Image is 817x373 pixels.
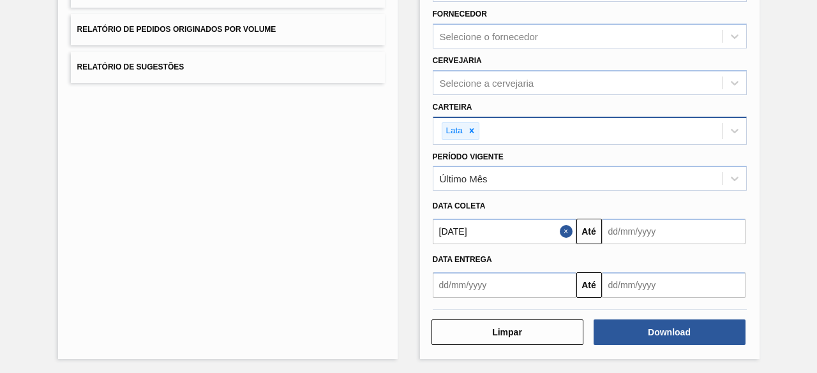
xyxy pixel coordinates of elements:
[440,173,488,184] div: Último Mês
[431,319,583,345] button: Limpar
[594,319,746,345] button: Download
[442,123,465,139] div: Lata
[433,219,576,244] input: dd/mm/yyyy
[71,14,385,45] button: Relatório de Pedidos Originados por Volume
[433,201,486,210] span: Data coleta
[433,272,576,298] input: dd/mm/yyyy
[440,77,534,88] div: Selecione a cervejaria
[560,219,576,244] button: Close
[77,62,184,71] span: Relatório de Sugestões
[440,31,538,42] div: Selecione o fornecedor
[433,10,487,18] label: Fornecedor
[576,272,602,298] button: Até
[433,103,472,112] label: Carteira
[433,56,482,65] label: Cervejaria
[77,25,276,34] span: Relatório de Pedidos Originados por Volume
[71,52,385,83] button: Relatório de Sugestões
[602,219,746,244] input: dd/mm/yyyy
[433,255,492,264] span: Data entrega
[576,219,602,244] button: Até
[433,152,504,161] label: Período Vigente
[602,272,746,298] input: dd/mm/yyyy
